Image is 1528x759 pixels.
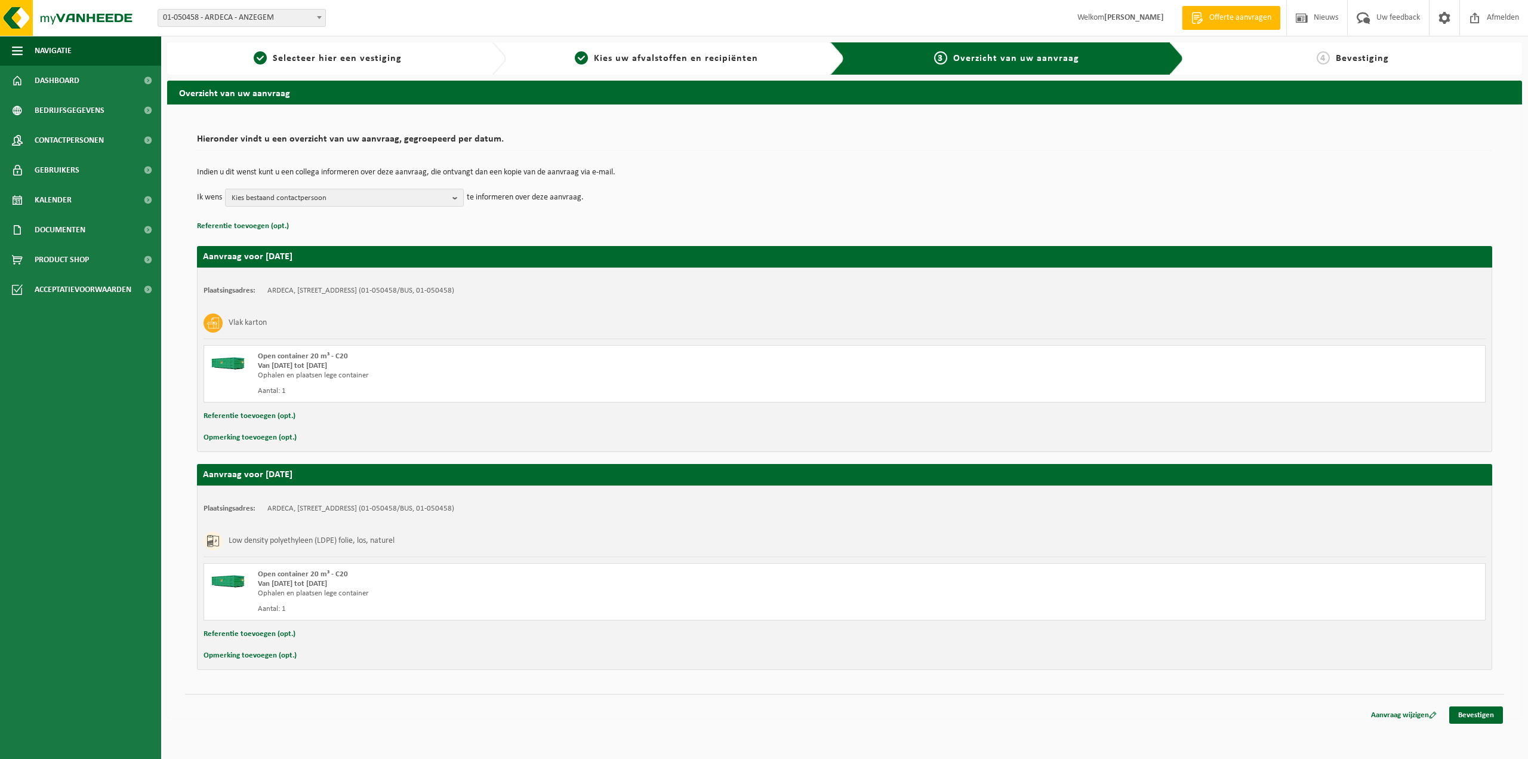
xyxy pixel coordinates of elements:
h3: Vlak karton [229,314,267,333]
button: Referentie toevoegen (opt.) [204,408,295,424]
span: 2 [575,51,588,64]
span: Selecteer hier een vestiging [273,54,402,63]
strong: Van [DATE] tot [DATE] [258,362,327,370]
button: Referentie toevoegen (opt.) [204,626,295,642]
div: Aantal: 1 [258,604,892,614]
td: ARDECA, [STREET_ADDRESS] (01-050458/BUS, 01-050458) [267,286,454,296]
span: Kies bestaand contactpersoon [232,189,448,207]
p: Indien u dit wenst kunt u een collega informeren over deze aanvraag, die ontvangt dan een kopie v... [197,168,1492,177]
span: 3 [934,51,947,64]
strong: [PERSON_NAME] [1104,13,1164,22]
a: Aanvraag wijzigen [1362,706,1446,724]
span: 01-050458 - ARDECA - ANZEGEM [158,9,326,27]
strong: Van [DATE] tot [DATE] [258,580,327,588]
td: ARDECA, [STREET_ADDRESS] (01-050458/BUS, 01-050458) [267,504,454,514]
span: Bevestiging [1336,54,1389,63]
div: Aantal: 1 [258,386,892,396]
span: Product Shop [35,245,89,275]
span: 1 [254,51,267,64]
p: Ik wens [197,189,222,207]
a: 2Kies uw afvalstoffen en recipiënten [512,51,821,66]
span: 01-050458 - ARDECA - ANZEGEM [158,10,325,26]
a: 1Selecteer hier een vestiging [173,51,482,66]
h2: Hieronder vindt u een overzicht van uw aanvraag, gegroepeerd per datum. [197,134,1492,150]
span: Bedrijfsgegevens [35,96,104,125]
div: Ophalen en plaatsen lege container [258,371,892,380]
img: HK-XC-20-GN-00.png [210,570,246,588]
strong: Plaatsingsadres: [204,287,255,294]
button: Kies bestaand contactpersoon [225,189,464,207]
button: Opmerking toevoegen (opt.) [204,648,297,663]
h2: Overzicht van uw aanvraag [167,81,1522,104]
span: 4 [1317,51,1330,64]
span: Acceptatievoorwaarden [35,275,131,305]
a: Bevestigen [1449,706,1503,724]
button: Opmerking toevoegen (opt.) [204,430,297,445]
span: Documenten [35,215,85,245]
span: Overzicht van uw aanvraag [953,54,1079,63]
span: Open container 20 m³ - C20 [258,352,348,360]
span: Kalender [35,185,72,215]
span: Navigatie [35,36,72,66]
p: te informeren over deze aanvraag. [467,189,584,207]
button: Referentie toevoegen (opt.) [197,219,289,234]
span: Dashboard [35,66,79,96]
strong: Aanvraag voor [DATE] [203,470,292,480]
h3: Low density polyethyleen (LDPE) folie, los, naturel [229,531,395,551]
span: Kies uw afvalstoffen en recipiënten [594,54,758,63]
span: Gebruikers [35,155,79,185]
strong: Aanvraag voor [DATE] [203,252,292,262]
strong: Plaatsingsadres: [204,505,255,512]
span: Contactpersonen [35,125,104,155]
span: Open container 20 m³ - C20 [258,570,348,578]
a: Offerte aanvragen [1182,6,1280,30]
div: Ophalen en plaatsen lege container [258,589,892,598]
span: Offerte aanvragen [1206,12,1274,24]
img: HK-XC-20-GN-00.png [210,352,246,370]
